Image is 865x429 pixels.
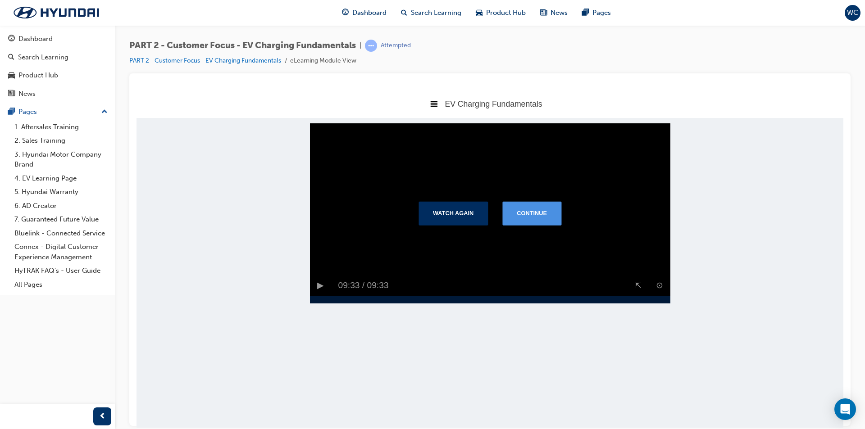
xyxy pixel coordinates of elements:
[8,54,14,62] span: search-icon
[18,34,53,44] div: Dashboard
[4,29,111,104] button: DashboardSearch LearningProduct HubNews
[4,104,111,120] button: Pages
[365,40,377,52] span: learningRecordVerb_ATTEMPT-icon
[129,41,356,51] span: PART 2 - Customer Focus - EV Charging Fundamentals
[533,4,575,22] a: news-iconNews
[18,52,68,63] div: Search Learning
[18,107,37,117] div: Pages
[360,41,361,51] span: |
[8,72,15,80] span: car-icon
[4,31,111,47] a: Dashboard
[4,86,111,102] a: News
[8,90,15,98] span: news-icon
[394,4,469,22] a: search-iconSearch Learning
[308,10,405,19] span: EV Charging Fundamentals
[290,56,356,66] li: eLearning Module View
[101,106,108,118] span: up-icon
[11,240,111,264] a: Connex - Digital Customer Experience Management
[551,8,568,18] span: News
[11,199,111,213] a: 6. AD Creator
[592,8,611,18] span: Pages
[11,148,111,172] a: 3. Hyundai Motor Company Brand
[11,278,111,292] a: All Pages
[352,8,387,18] span: Dashboard
[8,108,15,116] span: pages-icon
[401,7,407,18] span: search-icon
[469,4,533,22] a: car-iconProduct Hub
[129,57,281,64] a: PART 2 - Customer Focus - EV Charging Fundamentals
[834,398,856,420] div: Open Intercom Messenger
[11,185,111,199] a: 5. Hyundai Warranty
[366,112,425,135] button: Continue
[411,8,461,18] span: Search Learning
[18,70,58,81] div: Product Hub
[11,264,111,278] a: HyTRAK FAQ's - User Guide
[575,4,618,22] a: pages-iconPages
[342,7,349,18] span: guage-icon
[4,67,111,84] a: Product Hub
[11,120,111,134] a: 1. Aftersales Training
[335,4,394,22] a: guage-iconDashboard
[381,41,411,50] div: Attempted
[11,226,111,240] a: Bluelink - Connected Service
[282,112,351,135] button: Watch Again
[540,7,547,18] span: news-icon
[11,172,111,185] a: 4. EV Learning Page
[845,5,860,21] button: WC
[8,35,15,43] span: guage-icon
[11,134,111,148] a: 2. Sales Training
[476,7,483,18] span: car-icon
[4,49,111,66] a: Search Learning
[99,411,106,422] span: prev-icon
[5,3,108,22] img: Trak
[11,212,111,226] a: 7. Guaranteed Future Value
[582,7,589,18] span: pages-icon
[847,8,858,18] span: WC
[18,89,36,99] div: News
[486,8,526,18] span: Product Hub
